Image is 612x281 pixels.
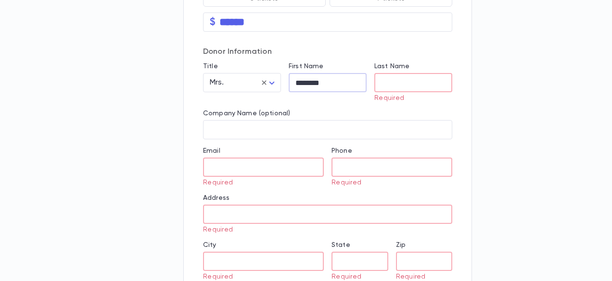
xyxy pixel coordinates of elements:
p: $ [210,17,216,27]
p: Required [331,179,446,186]
label: First Name [289,62,323,70]
label: Zip [396,241,406,249]
div: Mrs. [203,73,281,92]
label: Last Name [374,62,409,70]
label: Company Name (optional) [203,110,290,117]
p: Required [374,94,446,102]
span: Mrs. [210,79,224,86]
p: Required [203,226,446,233]
label: City [203,241,217,249]
label: Email [203,147,220,155]
label: State [331,241,350,249]
label: Title [203,62,218,70]
p: Required [331,273,382,281]
p: Donor Information [203,47,452,57]
label: Address [203,194,229,202]
label: Phone [331,147,352,155]
p: Required [203,273,317,281]
p: Required [203,179,317,186]
p: Required [396,273,446,281]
